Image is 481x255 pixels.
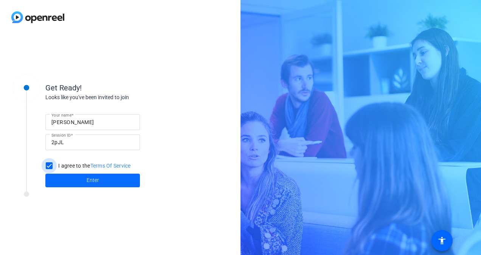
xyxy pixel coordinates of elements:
div: Looks like you've been invited to join [45,93,197,101]
span: Enter [87,176,99,184]
mat-label: Session ID [51,133,71,137]
label: I agree to the [57,162,131,169]
mat-label: Your name [51,113,71,117]
button: Enter [45,174,140,187]
div: Get Ready! [45,82,197,93]
a: Terms Of Service [90,163,131,169]
mat-icon: accessibility [438,236,447,245]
